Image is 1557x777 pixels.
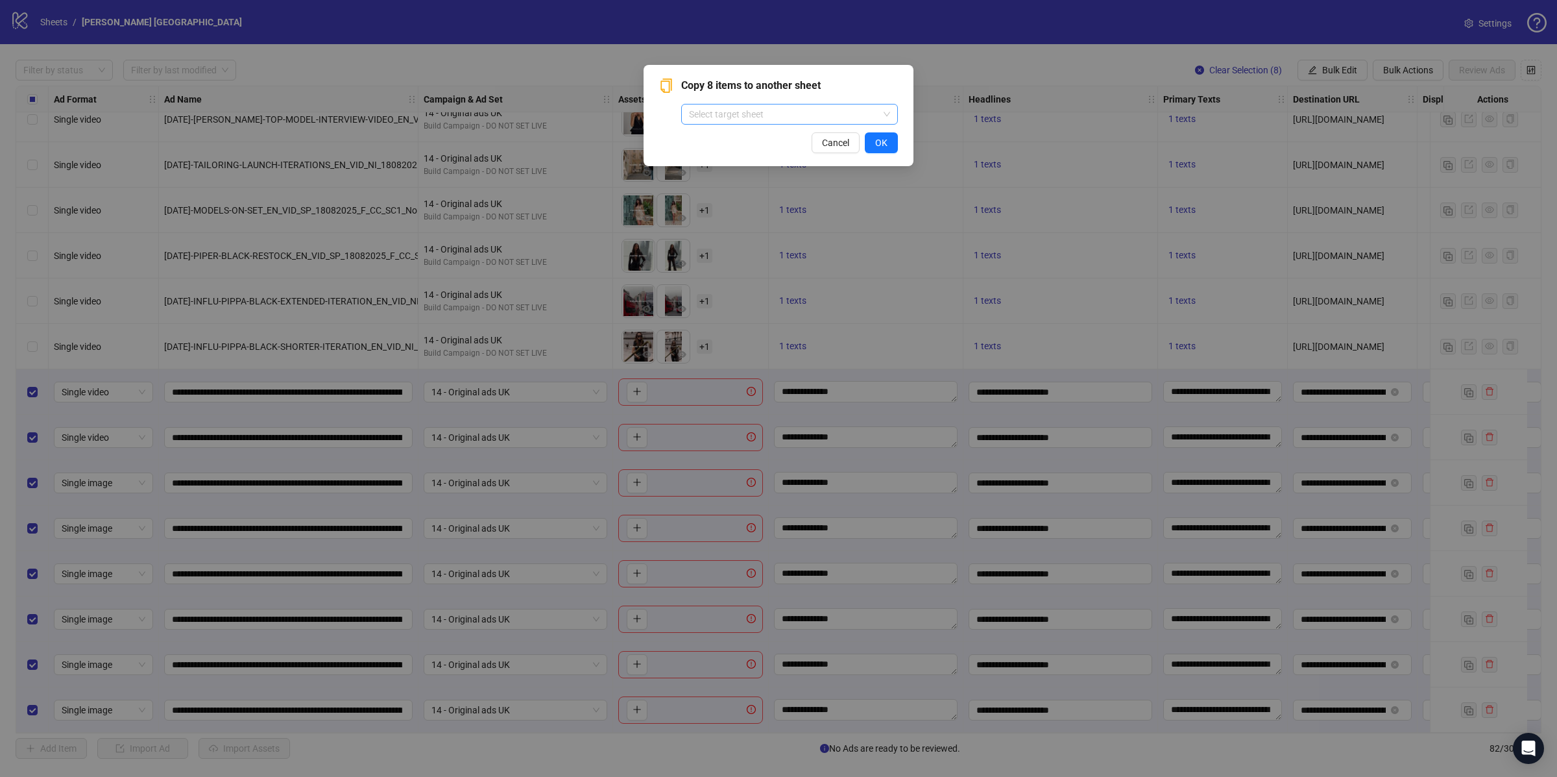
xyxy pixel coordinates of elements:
[875,138,887,148] span: OK
[822,138,849,148] span: Cancel
[659,79,673,93] span: copy
[1513,733,1544,764] div: Open Intercom Messenger
[681,78,898,93] span: Copy 8 items to another sheet
[865,132,898,153] button: OK
[812,132,860,153] button: Cancel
